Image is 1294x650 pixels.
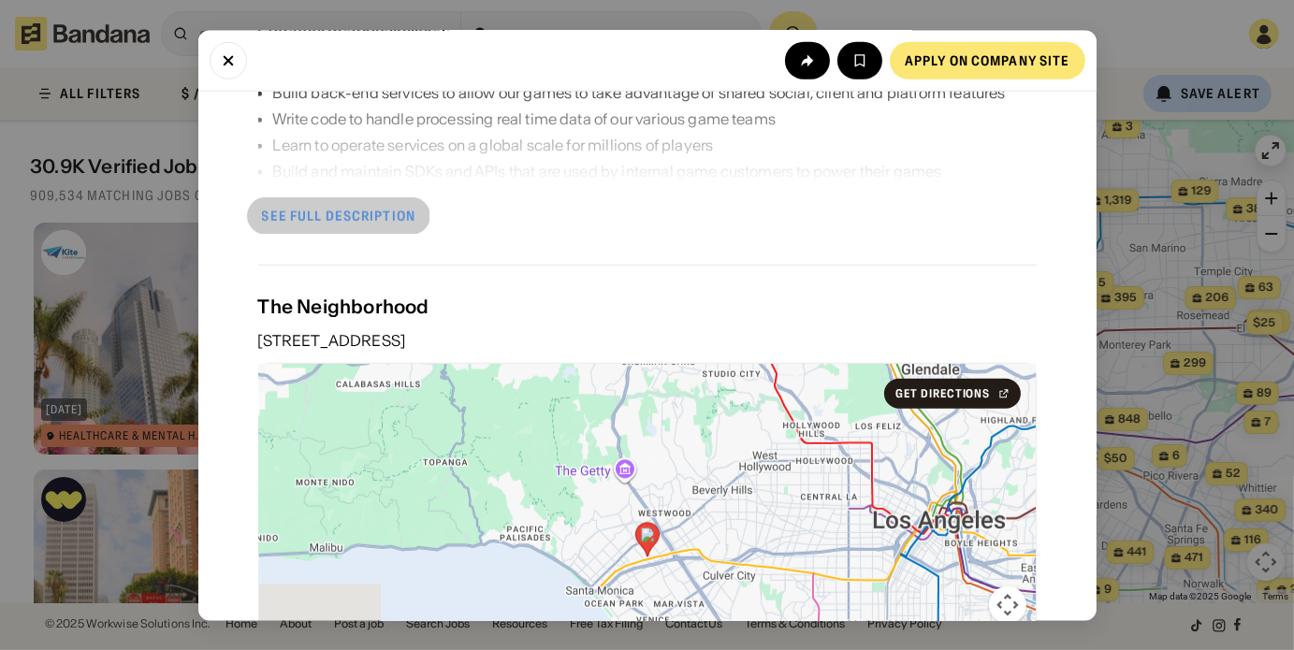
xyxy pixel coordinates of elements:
[895,387,990,398] div: Get Directions
[262,209,415,222] div: See full description
[989,585,1026,623] button: Map camera controls
[890,41,1085,79] a: Apply on company site
[905,53,1070,66] div: Apply on company site
[273,133,1033,155] div: Learn to operate services on a global scale for millions of players
[273,107,1033,129] div: Write code to handle processing real time data of our various game teams
[258,295,1037,317] div: The Neighborhood
[210,41,247,79] button: Close
[258,332,1037,347] div: [STREET_ADDRESS]
[273,80,1033,103] div: Build back-end services to allow our games to take advantage of shared social, client and platfor...
[884,378,1020,408] a: Get Directions
[273,159,1033,181] div: Build and maintain SDKs and APIs that are used by internal game customers to power their games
